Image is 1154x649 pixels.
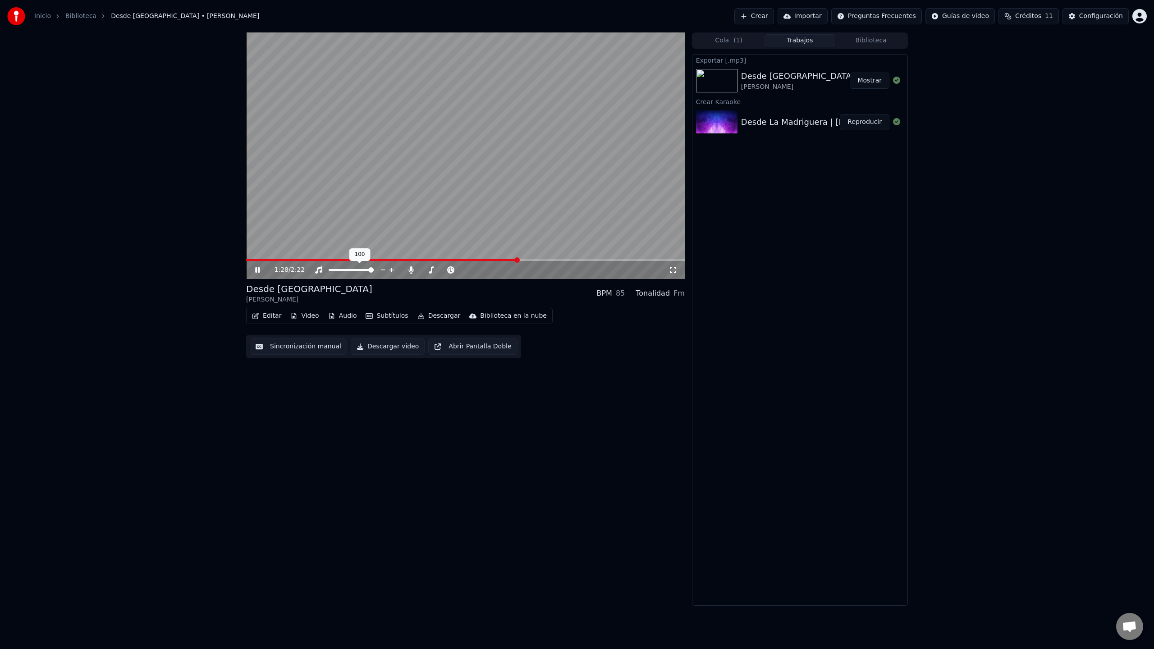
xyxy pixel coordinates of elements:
div: Biblioteca en la nube [480,311,547,320]
span: 2:22 [291,265,305,274]
nav: breadcrumb [34,12,259,21]
div: 85 [616,288,625,299]
button: Mostrar [850,73,889,89]
span: 11 [1045,12,1053,21]
button: Audio [325,310,361,322]
button: Editar [248,310,285,322]
div: Crear Karaoke [692,96,907,107]
div: Exportar [.mp3] [692,55,907,65]
button: Video [287,310,322,322]
button: Biblioteca [835,34,907,47]
button: Sincronización manual [250,338,347,355]
span: Créditos [1015,12,1041,21]
div: [PERSON_NAME] [246,295,372,304]
div: 100 [349,248,371,261]
button: Crear [734,8,774,24]
span: ( 1 ) [733,36,742,45]
div: / [275,265,296,274]
a: Biblioteca [65,12,96,21]
span: Desde [GEOGRAPHIC_DATA] • [PERSON_NAME] [111,12,259,21]
button: Abrir Pantalla Doble [428,338,517,355]
span: 1:28 [275,265,288,274]
div: Desde [GEOGRAPHIC_DATA] [741,70,855,82]
button: Guías de video [925,8,995,24]
div: Configuración [1079,12,1123,21]
button: Descargar video [351,338,425,355]
button: Cola [693,34,765,47]
div: Fm [673,288,685,299]
button: Créditos11 [998,8,1059,24]
div: Desde La Madriguera | [PERSON_NAME] [741,116,903,128]
button: Importar [778,8,828,24]
button: Subtítulos [362,310,412,322]
div: [PERSON_NAME] [741,82,855,91]
img: youka [7,7,25,25]
div: Tonalidad [636,288,670,299]
button: Reproducir [840,114,889,130]
button: Descargar [414,310,464,322]
div: Chat abierto [1116,613,1143,640]
div: Desde [GEOGRAPHIC_DATA] [246,283,372,295]
button: Configuración [1062,8,1129,24]
a: Inicio [34,12,51,21]
div: BPM [596,288,612,299]
button: Trabajos [765,34,836,47]
button: Preguntas Frecuentes [831,8,922,24]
